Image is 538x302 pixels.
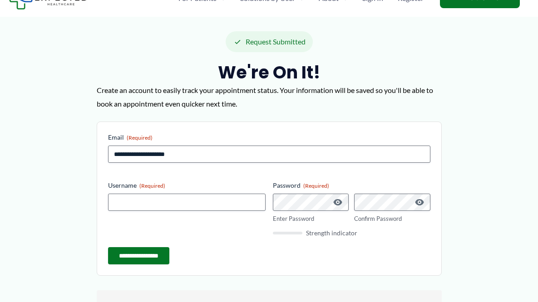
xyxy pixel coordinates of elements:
button: Show Password [332,197,343,208]
label: Confirm Password [354,214,430,223]
div: Strength indicator [273,230,430,236]
button: Show Password [414,197,425,208]
label: Email [108,133,430,142]
p: Create an account to easily track your appointment status. Your information will be saved so you'... [97,83,442,110]
span: (Required) [127,134,153,141]
label: Username [108,181,266,190]
h2: We're on it! [97,61,442,83]
div: Request Submitted [226,31,313,52]
span: (Required) [139,182,165,189]
span: (Required) [303,182,329,189]
legend: Password [273,181,329,190]
label: Enter Password [273,214,349,223]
